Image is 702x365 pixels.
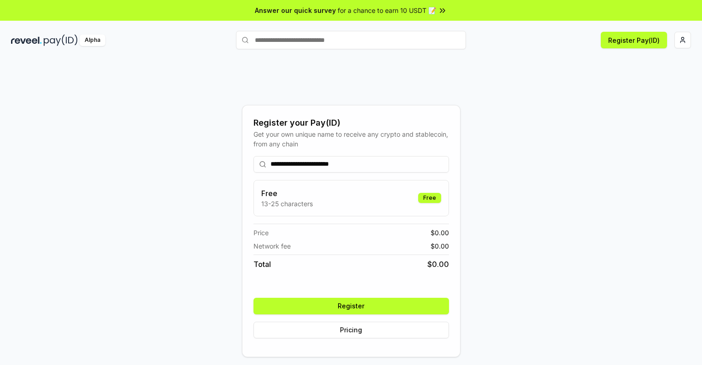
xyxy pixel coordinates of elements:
[427,259,449,270] span: $ 0.00
[253,259,271,270] span: Total
[253,298,449,314] button: Register
[44,35,78,46] img: pay_id
[80,35,105,46] div: Alpha
[431,228,449,238] span: $ 0.00
[418,193,441,203] div: Free
[431,241,449,251] span: $ 0.00
[253,241,291,251] span: Network fee
[255,6,336,15] span: Answer our quick survey
[253,116,449,129] div: Register your Pay(ID)
[253,322,449,338] button: Pricing
[253,129,449,149] div: Get your own unique name to receive any crypto and stablecoin, from any chain
[261,199,313,209] p: 13-25 characters
[253,228,269,238] span: Price
[338,6,436,15] span: for a chance to earn 10 USDT 📝
[11,35,42,46] img: reveel_dark
[261,188,313,199] h3: Free
[601,32,667,48] button: Register Pay(ID)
